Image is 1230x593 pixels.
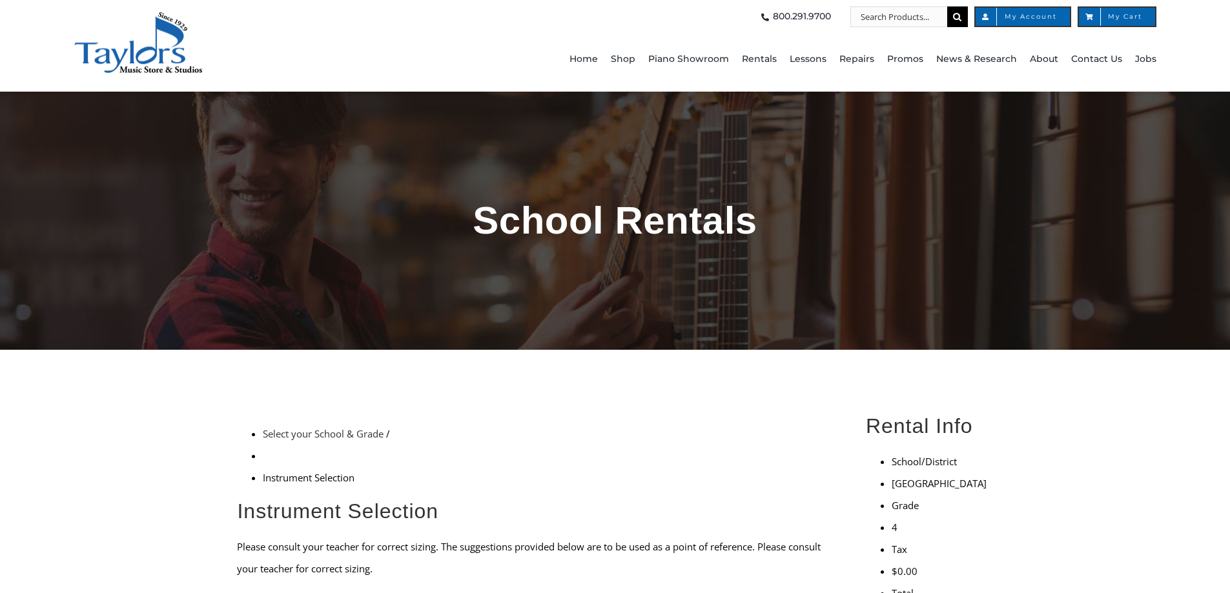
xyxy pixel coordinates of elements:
[892,538,993,560] li: Tax
[74,10,203,23] a: taylors-music-store-west-chester
[892,560,993,582] li: $0.00
[1135,27,1156,92] a: Jobs
[237,536,835,579] p: Please consult your teacher for correct sizing. The suggestions provided below are to be used as ...
[386,427,390,440] span: /
[947,6,968,27] input: Search
[892,472,993,494] li: [GEOGRAPHIC_DATA]
[1071,49,1122,70] span: Contact Us
[839,49,874,70] span: Repairs
[866,413,993,440] h2: Rental Info
[892,516,993,538] li: 4
[569,27,598,92] a: Home
[850,6,947,27] input: Search Products...
[263,427,384,440] a: Select your School & Grade
[1030,49,1058,70] span: About
[263,467,835,488] li: Instrument Selection
[989,14,1057,20] span: My Account
[648,49,729,70] span: Piano Showroom
[1030,27,1058,92] a: About
[1078,6,1156,27] a: My Cart
[238,194,993,248] h1: School Rentals
[887,27,923,92] a: Promos
[757,6,831,27] a: 800.291.9700
[974,6,1071,27] a: My Account
[1135,49,1156,70] span: Jobs
[773,6,831,27] span: 800.291.9700
[892,450,993,472] li: School/District
[355,27,1156,92] nav: Main Menu
[569,49,598,70] span: Home
[839,27,874,92] a: Repairs
[742,49,777,70] span: Rentals
[237,498,835,525] h2: Instrument Selection
[892,494,993,516] li: Grade
[936,49,1017,70] span: News & Research
[936,27,1017,92] a: News & Research
[355,6,1156,27] nav: Top Right
[611,27,635,92] a: Shop
[1092,14,1142,20] span: My Cart
[887,49,923,70] span: Promos
[790,49,826,70] span: Lessons
[790,27,826,92] a: Lessons
[648,27,729,92] a: Piano Showroom
[742,27,777,92] a: Rentals
[1071,27,1122,92] a: Contact Us
[611,49,635,70] span: Shop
